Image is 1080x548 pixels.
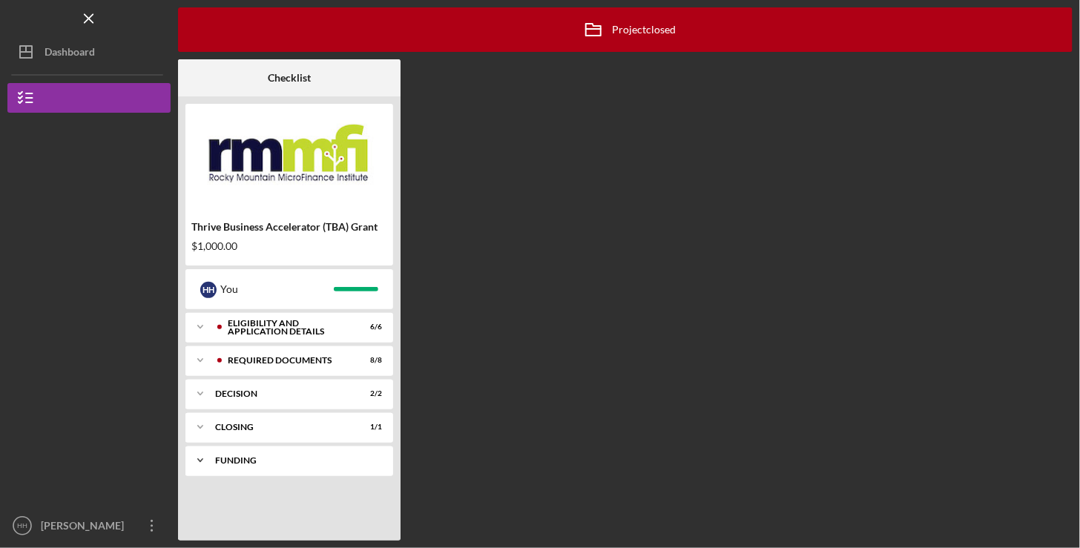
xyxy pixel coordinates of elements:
button: Dashboard [7,37,171,67]
div: $1,000.00 [191,240,387,252]
div: Project closed [575,11,676,48]
div: DECISION [215,389,345,398]
div: 2 / 2 [355,389,382,398]
img: Product logo [185,111,393,200]
div: 1 / 1 [355,423,382,432]
div: You [220,277,334,302]
div: 8 / 8 [355,356,382,365]
div: Eligibility and Application Details [228,319,345,336]
div: Thrive Business Accelerator (TBA) Grant [191,221,387,233]
div: H H [200,282,217,298]
text: HH [17,522,27,530]
b: Checklist [268,72,311,84]
button: HH[PERSON_NAME] [7,511,171,541]
div: CLOSING [215,423,345,432]
div: Funding [215,456,375,465]
div: [PERSON_NAME] [37,511,134,544]
div: Dashboard [45,37,95,70]
div: 6 / 6 [355,323,382,331]
div: REQUIRED DOCUMENTS [228,356,345,365]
